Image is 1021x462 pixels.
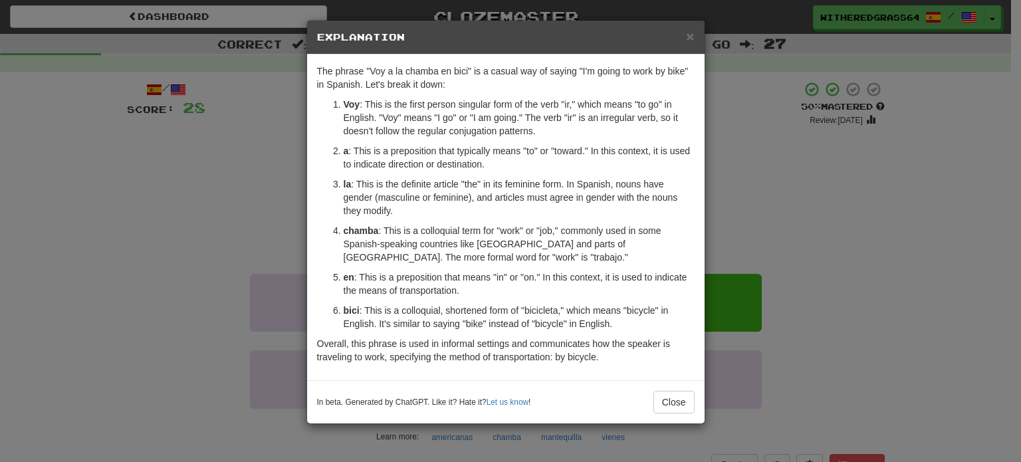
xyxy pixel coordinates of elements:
p: : This is a colloquial, shortened form of "bicicleta," which means "bicycle" in English. It's sim... [344,304,695,330]
p: : This is the first person singular form of the verb "ir," which means "to go" in English. "Voy" ... [344,98,695,138]
p: : This is a colloquial term for "work" or "job," commonly used in some Spanish-speaking countries... [344,224,695,264]
strong: en [344,272,354,283]
h5: Explanation [317,31,695,44]
small: In beta. Generated by ChatGPT. Like it? Hate it? ! [317,397,531,408]
p: Overall, this phrase is used in informal settings and communicates how the speaker is traveling t... [317,337,695,364]
strong: chamba [344,225,379,236]
strong: la [344,179,352,189]
p: The phrase "Voy a la chamba en bici" is a casual way of saying "I'm going to work by bike" in Spa... [317,64,695,91]
span: × [686,29,694,44]
p: : This is a preposition that means "in" or "on." In this context, it is used to indicate the mean... [344,271,695,297]
strong: bici [344,305,360,316]
button: Close [653,391,695,413]
a: Let us know [487,398,528,407]
p: : This is the definite article "the" in its feminine form. In Spanish, nouns have gender (masculi... [344,177,695,217]
button: Close [686,29,694,43]
p: : This is a preposition that typically means "to" or "toward." In this context, it is used to ind... [344,144,695,171]
strong: Voy [344,99,360,110]
strong: a [344,146,349,156]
